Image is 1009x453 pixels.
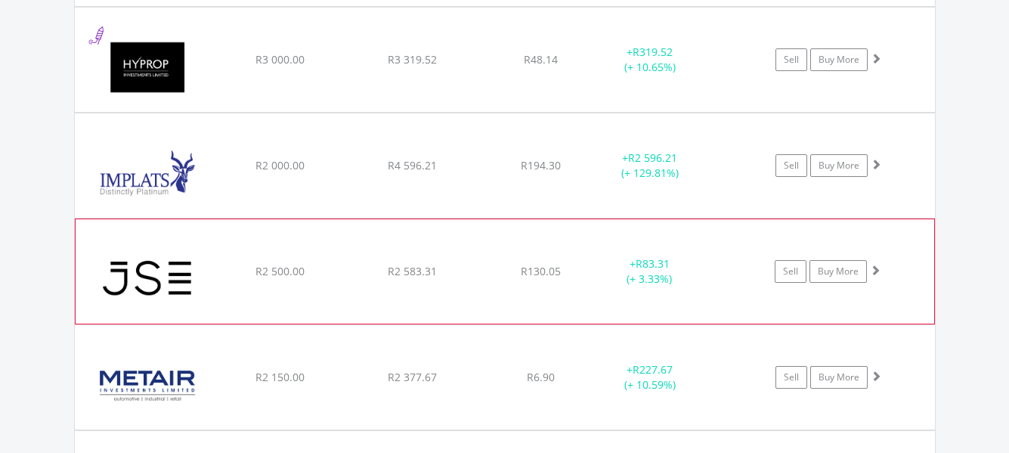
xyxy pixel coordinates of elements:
[775,260,806,283] a: Sell
[388,264,437,278] span: R2 583.31
[628,150,677,165] span: R2 596.21
[810,154,868,177] a: Buy More
[524,52,558,67] span: R48.14
[255,52,305,67] span: R3 000.00
[633,362,673,377] span: R227.67
[810,366,868,389] a: Buy More
[255,264,305,278] span: R2 500.00
[255,158,305,172] span: R2 000.00
[636,256,670,271] span: R83.31
[388,52,437,67] span: R3 319.52
[593,45,707,75] div: + (+ 10.65%)
[82,26,212,108] img: EQU.ZA.HYP.png
[775,154,807,177] a: Sell
[593,150,707,181] div: + (+ 129.81%)
[809,260,867,283] a: Buy More
[388,370,437,384] span: R2 377.67
[593,256,706,287] div: + (+ 3.33%)
[775,366,807,389] a: Sell
[255,370,305,384] span: R2 150.00
[82,132,212,214] img: EQU.ZA.IMP.png
[521,158,561,172] span: R194.30
[527,370,555,384] span: R6.90
[83,238,213,320] img: EQU.ZA.JSE.png
[82,344,212,426] img: EQU.ZA.MTA.png
[775,48,807,71] a: Sell
[388,158,437,172] span: R4 596.21
[521,264,561,278] span: R130.05
[810,48,868,71] a: Buy More
[593,362,707,392] div: + (+ 10.59%)
[633,45,673,59] span: R319.52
